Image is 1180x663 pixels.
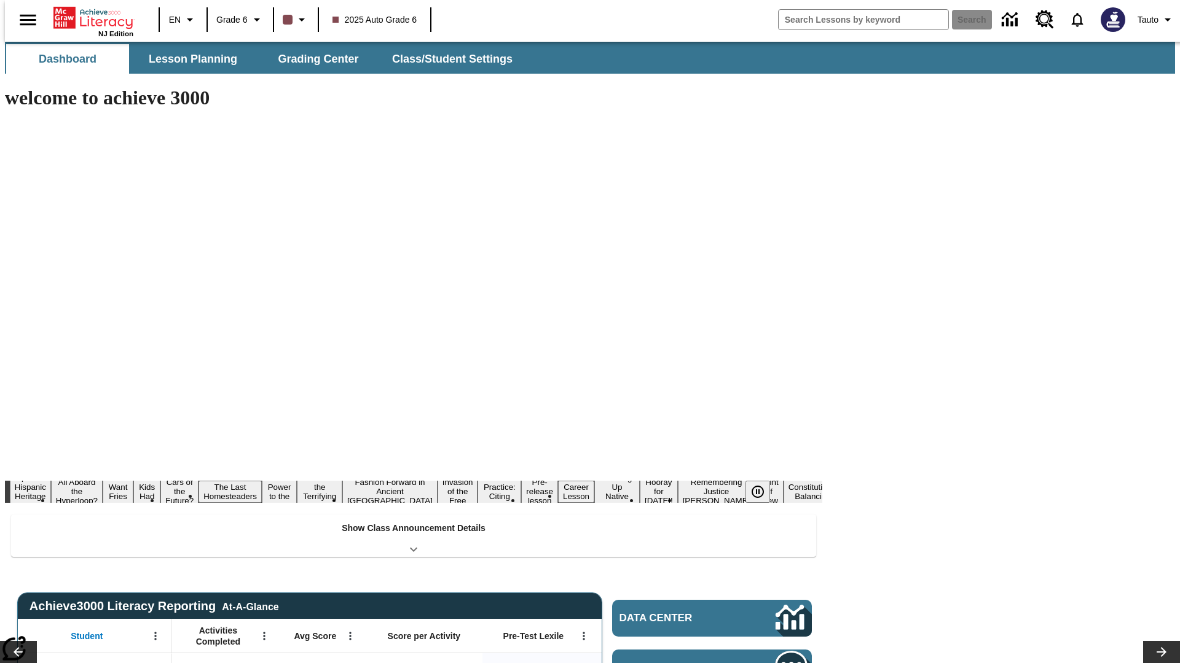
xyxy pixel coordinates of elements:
span: Student [71,630,103,642]
button: Dashboard [6,44,129,74]
button: Grading Center [257,44,380,74]
button: Slide 5 Cars of the Future? [160,476,199,507]
span: Tauto [1138,14,1158,26]
a: Data Center [612,600,812,637]
span: Pre-Test Lexile [503,630,564,642]
button: Slide 13 Career Lesson [558,481,594,503]
span: Activities Completed [178,625,259,647]
div: Pause [745,481,782,503]
span: Data Center [619,612,734,624]
a: Resource Center, Will open in new tab [1028,3,1061,36]
button: Open Menu [146,627,165,645]
button: Slide 6 The Last Homesteaders [199,481,262,503]
button: Class color is dark brown. Change class color [278,9,314,31]
button: Grade: Grade 6, Select a grade [211,9,269,31]
button: Slide 1 ¡Viva Hispanic Heritage Month! [10,471,51,512]
button: Profile/Settings [1133,9,1180,31]
span: NJ Edition [98,30,133,37]
button: Open Menu [575,627,593,645]
div: SubNavbar [5,44,524,74]
div: Home [53,4,133,37]
span: Grade 6 [216,14,248,26]
button: Slide 16 Remembering Justice O'Connor [678,476,755,507]
button: Slide 12 Pre-release lesson [521,476,558,507]
span: Achieve3000 Literacy Reporting [29,599,279,613]
button: Slide 18 The Constitution's Balancing Act [784,471,843,512]
span: Avg Score [294,630,336,642]
button: Slide 3 Do You Want Fries With That? [103,462,133,521]
button: Slide 4 Dirty Jobs Kids Had To Do [133,462,160,521]
span: Score per Activity [388,630,461,642]
button: Slide 2 All Aboard the Hyperloop? [51,476,103,507]
button: Slide 14 Cooking Up Native Traditions [594,471,640,512]
button: Slide 9 Fashion Forward in Ancient Rome [342,476,438,507]
button: Class/Student Settings [382,44,522,74]
a: Data Center [994,3,1028,37]
button: Slide 15 Hooray for Constitution Day! [640,476,678,507]
button: Language: EN, Select a language [163,9,203,31]
h1: welcome to achieve 3000 [5,87,822,109]
input: search field [779,10,948,29]
p: Show Class Announcement Details [342,522,486,535]
button: Slide 8 Attack of the Terrifying Tomatoes [297,471,342,512]
button: Pause [745,481,770,503]
button: Slide 10 The Invasion of the Free CD [438,467,478,516]
button: Open Menu [255,627,273,645]
button: Open Menu [341,627,360,645]
span: 2025 Auto Grade 6 [332,14,417,26]
span: EN [169,14,181,26]
div: SubNavbar [5,42,1175,74]
button: Slide 11 Mixed Practice: Citing Evidence [478,471,521,512]
img: Avatar [1101,7,1125,32]
button: Lesson Planning [132,44,254,74]
div: At-A-Glance [222,599,278,613]
button: Select a new avatar [1093,4,1133,36]
button: Open side menu [10,2,46,38]
button: Slide 7 Solar Power to the People [262,471,297,512]
div: Show Class Announcement Details [11,514,816,557]
button: Lesson carousel, Next [1143,641,1180,663]
a: Home [53,6,133,30]
a: Notifications [1061,4,1093,36]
